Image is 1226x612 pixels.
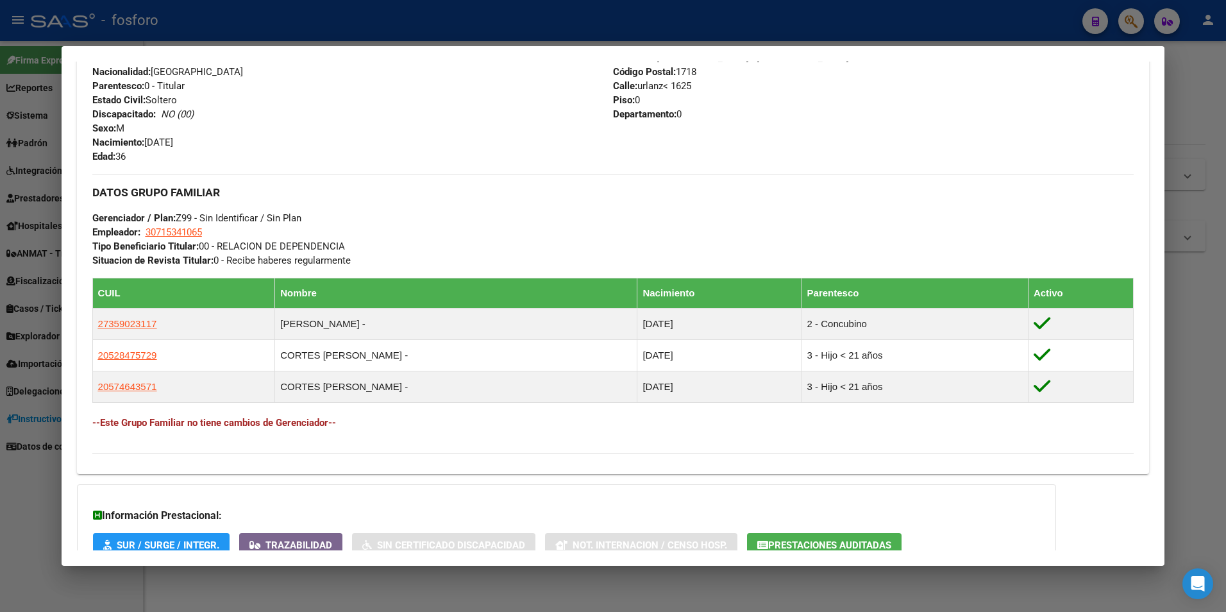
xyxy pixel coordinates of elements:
span: 0 [613,94,640,106]
strong: Calle: [613,80,637,92]
span: Sin Certificado Discapacidad [377,540,525,551]
strong: Piso: [613,94,635,106]
td: CORTES [PERSON_NAME] - [275,339,637,371]
button: Trazabilidad [239,533,342,557]
td: 3 - Hijo < 21 años [802,339,1028,371]
span: Trazabilidad [265,540,332,551]
button: Prestaciones Auditadas [747,533,902,557]
strong: Parentesco: [92,80,144,92]
button: SUR / SURGE / INTEGR. [93,533,230,557]
td: 3 - Hijo < 21 años [802,371,1028,402]
span: 1718 [613,66,696,78]
span: Not. Internacion / Censo Hosp. [573,540,727,551]
strong: Departamento: [613,108,676,120]
span: Soltero [92,94,177,106]
h3: DATOS GRUPO FAMILIAR [92,185,1134,200]
strong: Edad: [92,151,115,162]
th: Activo [1028,278,1134,308]
strong: Empleador: [92,226,140,238]
button: Sin Certificado Discapacidad [352,533,535,557]
strong: Situacion de Revista Titular: [92,255,214,266]
strong: Nacionalidad: [92,66,151,78]
td: [PERSON_NAME] - [275,308,637,339]
strong: Documento: [92,52,144,64]
button: Not. Internacion / Censo Hosp. [545,533,737,557]
th: CUIL [92,278,275,308]
span: 0 - Recibe haberes regularmente [92,255,351,266]
span: M [92,123,124,134]
span: 0 - Titular [92,80,185,92]
td: [DATE] [637,339,802,371]
strong: Sexo: [92,123,116,134]
th: Nombre [275,278,637,308]
strong: Nacimiento: [92,137,144,148]
td: CORTES [PERSON_NAME] - [275,371,637,402]
strong: Estado Civil: [92,94,146,106]
span: 0 [613,108,682,120]
td: [DATE] [637,371,802,402]
div: Open Intercom Messenger [1182,568,1213,599]
strong: Tipo Beneficiario Titular: [92,241,199,252]
strong: Gerenciador / Plan: [92,212,176,224]
strong: Localidad: [613,52,657,64]
th: Nacimiento [637,278,802,308]
span: 00 - RELACION DE DEPENDENCIA [92,241,345,252]
strong: Código Postal: [613,66,676,78]
span: 20528475729 [98,350,157,361]
span: [GEOGRAPHIC_DATA] [92,66,243,78]
td: [DATE] [637,308,802,339]
td: 2 - Concubino [802,308,1028,339]
span: urlanz< 1625 [613,80,691,92]
span: Prestaciones Auditadas [768,540,891,551]
span: [DATE] [92,137,173,148]
span: Z99 - Sin Identificar / Sin Plan [92,212,301,224]
h4: --Este Grupo Familiar no tiene cambios de Gerenciador-- [92,416,1134,430]
span: [GEOGRAPHIC_DATA] - [GEOGRAPHIC_DATA] [613,52,849,64]
span: 36 [92,151,126,162]
span: DU - DOCUMENTO UNICO 35095291 [92,52,298,64]
th: Parentesco [802,278,1028,308]
h3: Información Prestacional: [93,508,1040,523]
span: 27359023117 [98,318,157,329]
span: SUR / SURGE / INTEGR. [117,540,219,551]
strong: Discapacitado: [92,108,156,120]
span: 30715341065 [146,226,202,238]
i: NO (00) [161,108,194,120]
span: 20574643571 [98,381,157,392]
